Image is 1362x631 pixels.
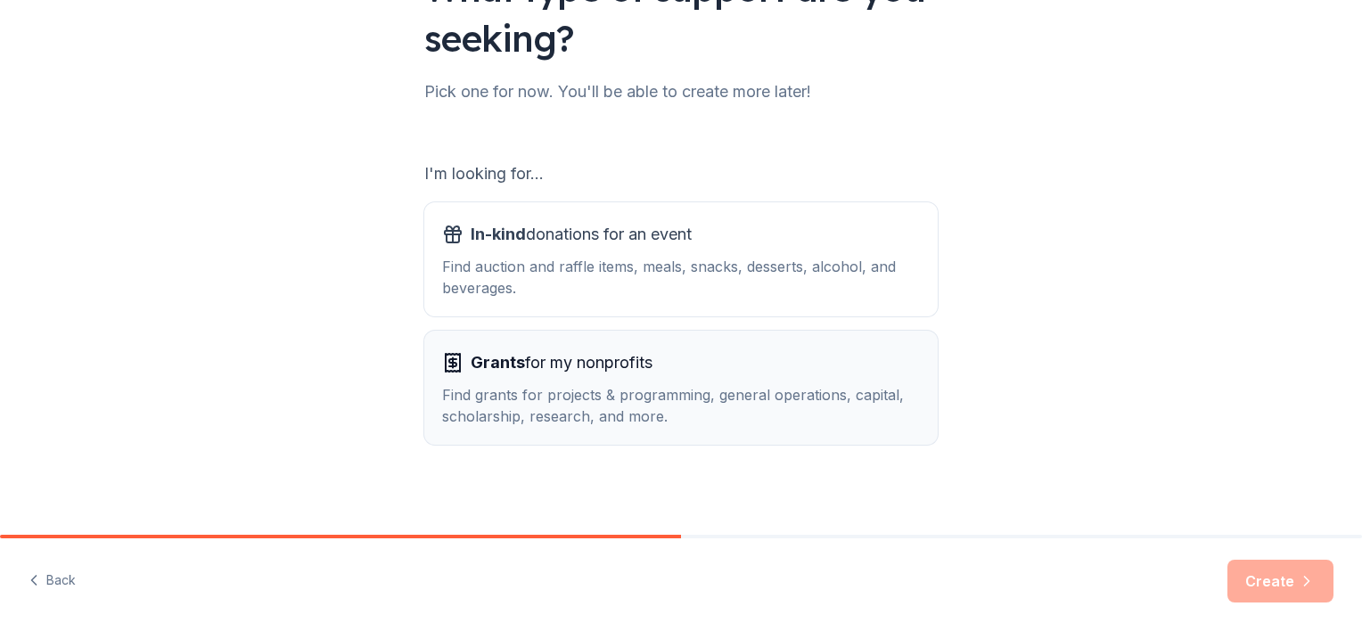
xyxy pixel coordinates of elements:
div: Pick one for now. You'll be able to create more later! [424,78,938,106]
button: In-kinddonations for an eventFind auction and raffle items, meals, snacks, desserts, alcohol, and... [424,202,938,316]
button: Back [29,562,76,600]
span: In-kind [471,225,526,243]
div: Find grants for projects & programming, general operations, capital, scholarship, research, and m... [442,384,920,427]
div: Find auction and raffle items, meals, snacks, desserts, alcohol, and beverages. [442,256,920,299]
span: donations for an event [471,220,692,249]
span: Grants [471,353,525,372]
div: I'm looking for... [424,160,938,188]
span: for my nonprofits [471,348,652,377]
button: Grantsfor my nonprofitsFind grants for projects & programming, general operations, capital, schol... [424,331,938,445]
